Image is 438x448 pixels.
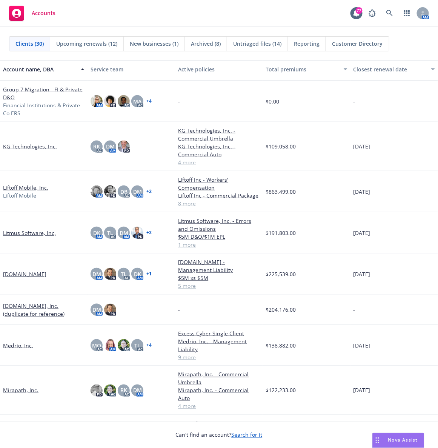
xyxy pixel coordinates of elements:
[353,306,355,314] span: -
[178,274,260,282] a: $5M xs $5M
[266,270,296,278] span: $225,539.00
[353,188,370,196] span: [DATE]
[266,66,339,74] div: Total premiums
[133,386,142,394] span: DM
[104,185,116,198] img: photo
[120,188,128,196] span: DB
[266,306,296,314] span: $204,176.00
[178,402,260,410] a: 4 more
[3,192,36,199] span: Liftoff Mobile
[134,341,140,349] span: TL
[294,40,320,48] span: Reporting
[118,141,130,153] img: photo
[353,142,370,150] span: [DATE]
[178,233,260,241] a: $5M D&O/$1M EPL
[93,142,100,150] span: RK
[178,192,260,199] a: Liftoff Inc - Commercial Package
[104,268,116,280] img: photo
[353,229,370,237] span: [DATE]
[266,97,280,105] span: $0.00
[130,40,178,48] span: New businesses (1)
[178,258,260,274] a: [DOMAIN_NAME] - Management Liability
[233,40,281,48] span: Untriaged files (14)
[91,95,103,107] img: photo
[178,142,260,158] a: KG Technologies, Inc. - Commercial Auto
[3,386,38,394] a: Mirapath, Inc.
[353,386,370,394] span: [DATE]
[178,282,260,290] a: 5 more
[178,337,260,353] a: Medrio, Inc. - Management Liability
[178,127,260,142] a: KG Technologies, Inc. - Commercial Umbrella
[104,385,116,397] img: photo
[118,339,130,351] img: photo
[263,60,350,79] button: Total premiums
[104,304,116,316] img: photo
[3,142,57,150] a: KG Technologies, Inc.
[146,343,152,348] a: + 4
[146,99,152,104] a: + 4
[353,270,370,278] span: [DATE]
[91,385,103,397] img: photo
[353,341,370,349] span: [DATE]
[178,217,260,233] a: Litmus Software, Inc. - Errors and Omissions
[92,341,101,349] span: MQ
[3,270,46,278] a: [DOMAIN_NAME]
[178,66,260,74] div: Active policies
[353,66,427,74] div: Closest renewal date
[88,60,175,79] button: Service team
[266,341,296,349] span: $138,882.00
[3,85,85,101] a: Group 7 Migration - FI & Private D&O
[91,66,172,74] div: Service team
[178,420,260,436] a: Pair Software TopCo, LLC - Kidnap and [PERSON_NAME]
[191,40,221,48] span: Archived (8)
[373,433,382,448] div: Drag to move
[120,229,128,237] span: DM
[91,185,103,198] img: photo
[146,230,152,235] a: + 2
[353,97,355,105] span: -
[178,158,260,166] a: 4 more
[400,6,415,21] a: Switch app
[56,40,117,48] span: Upcoming renewals (12)
[178,199,260,207] a: 8 more
[92,306,101,314] span: DM
[118,95,130,107] img: photo
[133,97,141,105] span: MA
[93,229,100,237] span: DK
[356,7,363,14] div: 77
[3,101,85,117] span: Financial Institutions & Private Co ERS
[104,95,116,107] img: photo
[178,353,260,361] a: 9 more
[3,66,76,74] div: Account name, DBA
[266,142,296,150] span: $109,058.00
[146,189,152,194] a: + 2
[146,272,152,276] a: + 1
[3,302,85,318] a: [DOMAIN_NAME], Inc. (duplicate for reference)
[3,229,56,237] a: Litmus Software, Inc,
[3,184,48,192] a: Liftoff Mobile, Inc.
[133,188,142,196] span: DM
[232,431,263,439] a: Search for it
[175,60,263,79] button: Active policies
[176,431,263,439] span: Can't find an account?
[178,329,260,337] a: Excess Cyber Single Client
[92,270,101,278] span: DM
[178,306,180,314] span: -
[120,386,127,394] span: RK
[178,386,260,402] a: Mirapath, Inc. - Commercial Auto
[266,188,296,196] span: $863,499.00
[107,229,113,237] span: TL
[178,176,260,192] a: Liftoff Inc - Workers' Compensation
[121,270,127,278] span: TL
[332,40,383,48] span: Customer Directory
[365,6,380,21] a: Report a Bug
[106,142,115,150] span: DM
[266,386,296,394] span: $122,233.00
[104,339,116,351] img: photo
[6,3,58,24] a: Accounts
